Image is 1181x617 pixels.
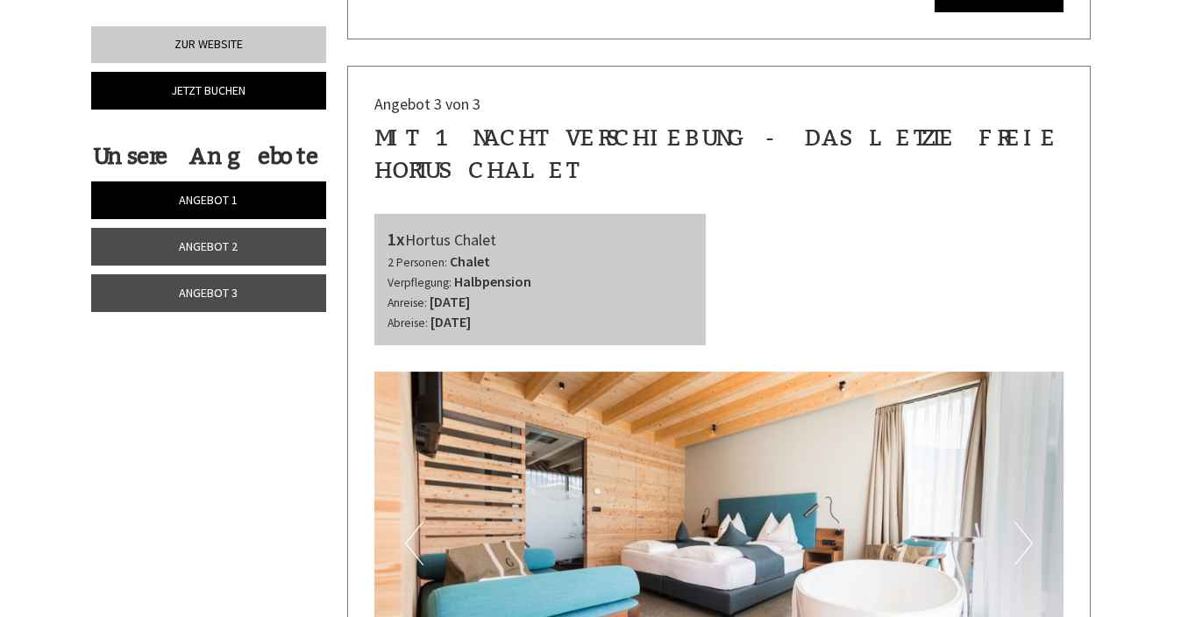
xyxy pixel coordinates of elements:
[91,26,326,63] a: Zur Website
[388,228,405,250] b: 1x
[388,295,427,310] small: Anreise:
[179,238,238,254] span: Angebot 2
[454,273,531,290] b: Halbpension
[91,140,321,173] div: Unsere Angebote
[91,72,326,110] a: Jetzt buchen
[388,255,447,270] small: 2 Personen:
[430,293,470,310] b: [DATE]
[430,313,471,330] b: [DATE]
[388,275,452,290] small: Verpflegung:
[1014,521,1033,565] button: Next
[405,521,423,565] button: Previous
[388,316,428,330] small: Abreise:
[179,285,238,301] span: Angebot 3
[374,122,1064,187] div: mit 1 Nacht verschiebung - das letzte freie Hortus Chalet
[388,227,693,252] div: Hortus Chalet
[450,252,490,270] b: Chalet
[374,94,480,114] span: Angebot 3 von 3
[179,192,238,208] span: Angebot 1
